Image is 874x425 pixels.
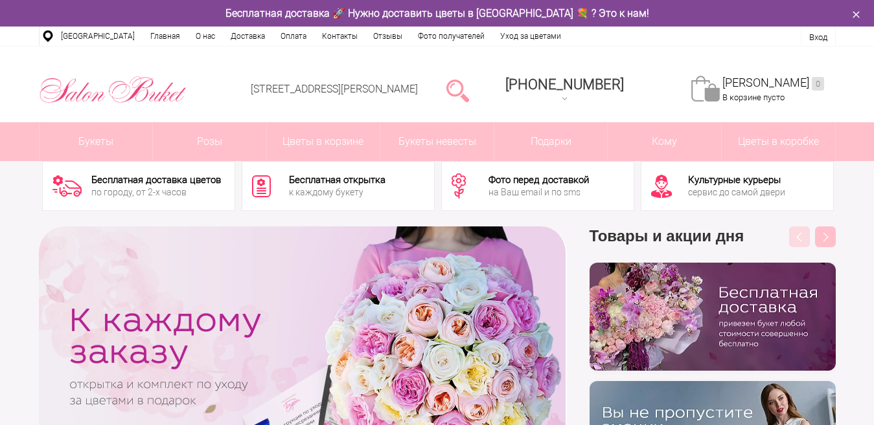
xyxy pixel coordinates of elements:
button: Next [815,226,836,247]
a: Цветы в корзине [267,122,380,161]
img: Цветы Нижний Новгород [39,73,187,107]
a: [PERSON_NAME] [722,76,824,91]
a: Уход за цветами [492,27,569,46]
span: Кому [608,122,721,161]
a: Доставка [223,27,273,46]
a: Цветы в коробке [722,122,835,161]
a: Фото получателей [410,27,492,46]
div: к каждому букету [289,188,385,197]
span: [PHONE_NUMBER] [505,76,624,93]
div: Бесплатная открытка [289,175,385,185]
div: на Ваш email и по sms [489,188,589,197]
a: Подарки [494,122,608,161]
div: сервис до самой двери [688,188,785,197]
a: [GEOGRAPHIC_DATA] [53,27,143,46]
div: по городу, от 2-х часов [91,188,221,197]
span: В корзине пусто [722,93,785,102]
a: [STREET_ADDRESS][PERSON_NAME] [251,83,418,95]
a: О нас [188,27,223,46]
a: Оплата [273,27,314,46]
a: Вход [809,32,827,42]
img: hpaj04joss48rwypv6hbykmvk1dj7zyr.png.webp [590,263,836,371]
a: Букеты невесты [380,122,494,161]
div: Культурные курьеры [688,175,785,185]
a: Контакты [314,27,365,46]
div: Фото перед доставкой [489,175,589,185]
ins: 0 [812,77,824,91]
div: Бесплатная доставка цветов [91,175,221,185]
h3: Товары и акции дня [590,226,836,263]
a: Отзывы [365,27,410,46]
div: Бесплатная доставка 🚀 Нужно доставить цветы в [GEOGRAPHIC_DATA] 💐 ? Это к нам! [29,6,845,20]
a: Розы [153,122,266,161]
a: Главная [143,27,188,46]
a: Букеты [40,122,153,161]
a: [PHONE_NUMBER] [498,72,632,109]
